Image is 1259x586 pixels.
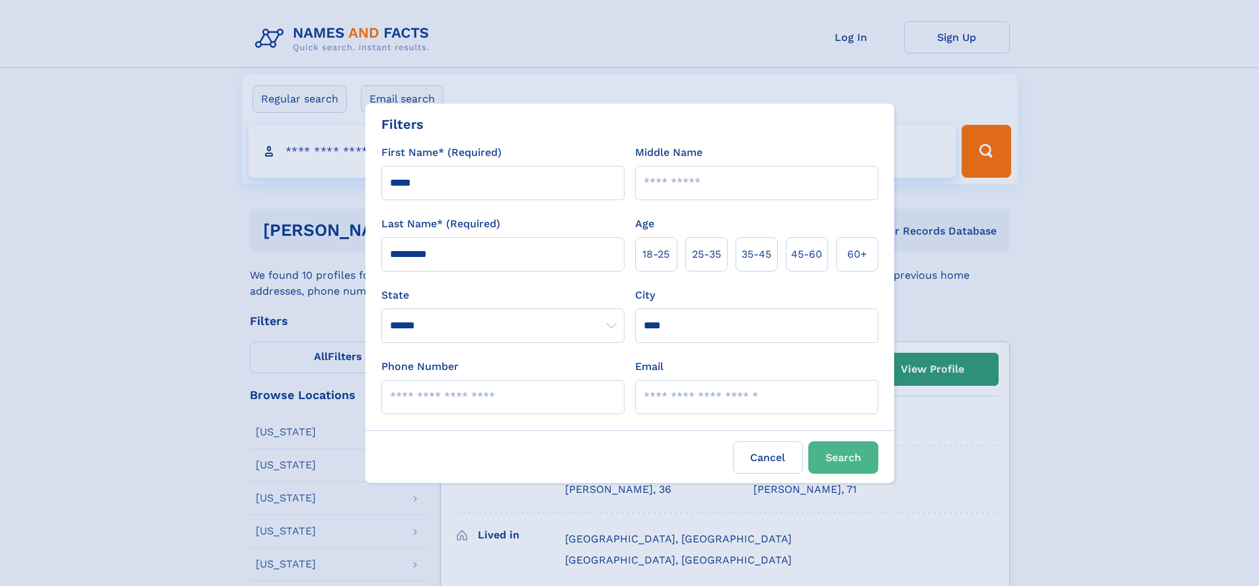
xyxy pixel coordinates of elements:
[692,246,721,262] span: 25‑35
[635,287,655,303] label: City
[381,145,502,161] label: First Name* (Required)
[791,246,822,262] span: 45‑60
[381,114,424,134] div: Filters
[808,441,878,474] button: Search
[381,287,625,303] label: State
[381,359,459,375] label: Phone Number
[381,216,500,232] label: Last Name* (Required)
[635,145,703,161] label: Middle Name
[642,246,669,262] span: 18‑25
[733,441,803,474] label: Cancel
[847,246,867,262] span: 60+
[742,246,771,262] span: 35‑45
[635,359,664,375] label: Email
[635,216,654,232] label: Age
